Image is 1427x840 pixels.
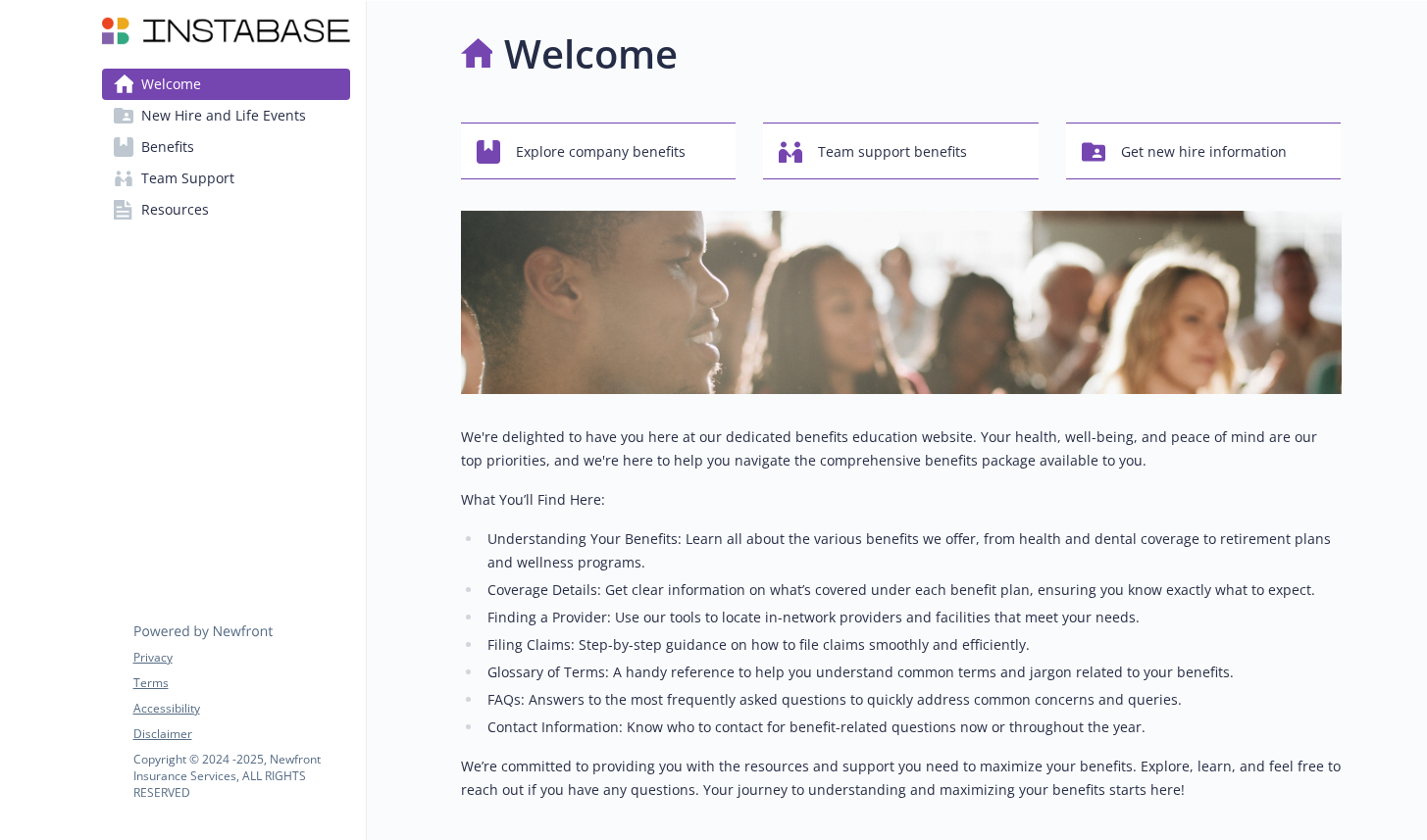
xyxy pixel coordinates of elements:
span: Explore company benefits [516,133,686,171]
span: Welcome [141,69,201,100]
h1: Welcome [504,25,678,83]
a: Team Support [102,163,350,194]
span: Team support benefits [818,133,967,171]
span: Team Support [141,163,234,194]
p: We’re committed to providing you with the resources and support you need to maximize your benefit... [461,755,1342,802]
li: FAQs: Answers to the most frequently asked questions to quickly address common concerns and queries. [483,688,1342,712]
a: Privacy [133,649,349,667]
li: Understanding Your Benefits: Learn all about the various benefits we offer, from health and denta... [483,527,1342,574]
a: Disclaimer [133,725,349,743]
a: Accessibility [133,700,349,717]
li: Contact Information: Know who to contact for benefit-related questions now or throughout the year. [483,716,1342,739]
span: New Hire and Life Events [141,100,306,131]
span: Resources [141,194,209,225]
li: Finding a Provider: Use our tools to locate in-network providers and facilities that meet your ne... [483,606,1342,629]
li: Glossary of Terms: A handy reference to help you understand common terms and jargon related to yo... [483,661,1342,684]
a: New Hire and Life Events [102,100,350,131]
a: Terms [133,674,349,692]
button: Explore company benefits [461,123,737,179]
a: Resources [102,194,350,225]
span: Benefits [141,131,194,163]
img: overview page banner [461,211,1342,394]
p: What You’ll Find Here: [461,488,1342,512]
li: Filing Claims: Step-by-step guidance on how to file claims smoothly and efficiently. [483,633,1342,657]
span: Get new hire information [1121,133,1287,171]
a: Welcome [102,69,350,100]
li: Coverage Details: Get clear information on what’s covered under each benefit plan, ensuring you k... [483,578,1342,602]
p: Copyright © 2024 - 2025 , Newfront Insurance Services, ALL RIGHTS RESERVED [133,751,349,801]
p: We're delighted to have you here at our dedicated benefits education website. Your health, well-b... [461,425,1342,472]
a: Benefits [102,131,350,163]
button: Team support benefits [763,123,1039,179]
button: Get new hire information [1066,123,1342,179]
